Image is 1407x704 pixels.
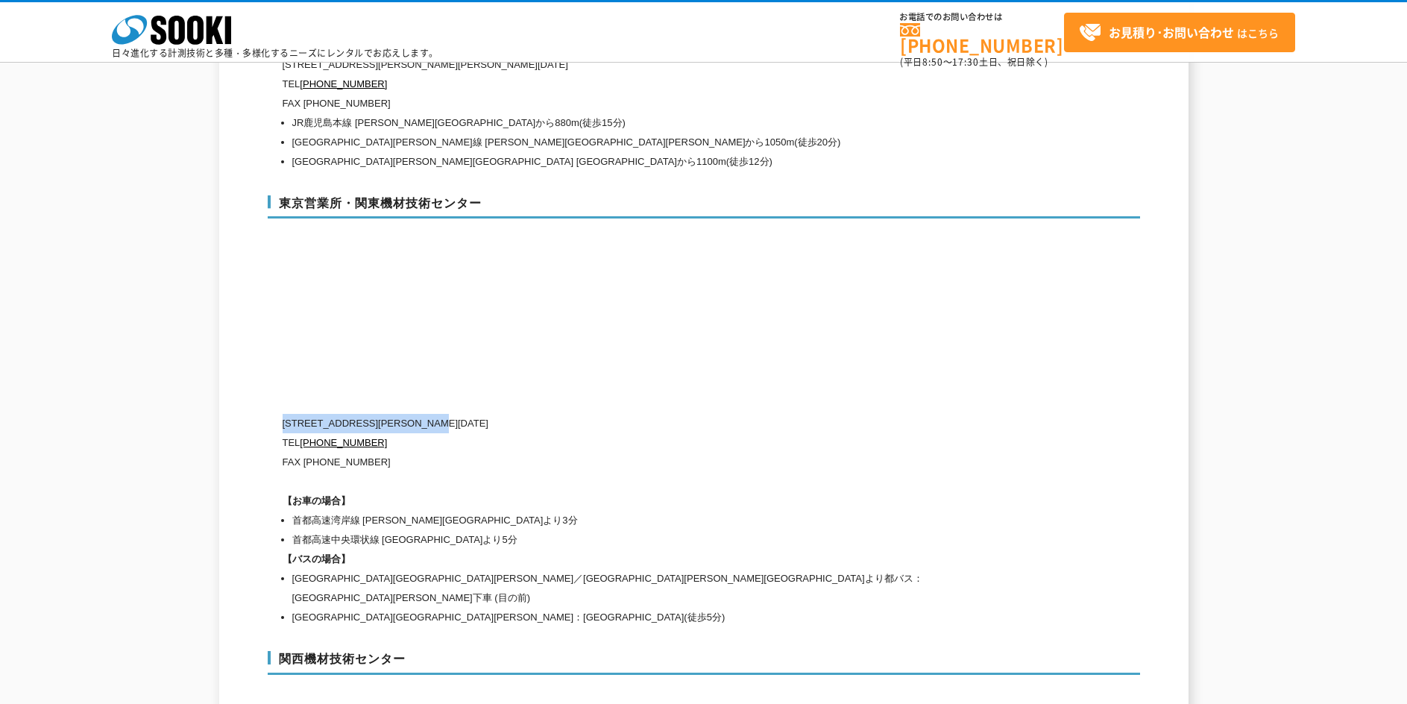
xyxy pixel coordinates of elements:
[292,152,998,172] li: [GEOGRAPHIC_DATA][PERSON_NAME][GEOGRAPHIC_DATA] [GEOGRAPHIC_DATA]から1100m(徒歩12分)
[283,550,998,569] h1: 【バスの場合】
[900,23,1064,54] a: [PHONE_NUMBER]
[283,414,998,433] p: [STREET_ADDRESS][PERSON_NAME][DATE]
[1064,13,1295,52] a: お見積り･お問い合わせはこちら
[292,530,998,550] li: 首都高速中央環状線 [GEOGRAPHIC_DATA]より5分
[268,651,1140,675] h3: 関西機材技術センター
[283,94,998,113] p: FAX [PHONE_NUMBER]
[1079,22,1279,44] span: はこちら
[300,437,387,448] a: [PHONE_NUMBER]
[292,133,998,152] li: [GEOGRAPHIC_DATA][PERSON_NAME]線 [PERSON_NAME][GEOGRAPHIC_DATA][PERSON_NAME]から1050m(徒歩20分)
[268,195,1140,219] h3: 東京営業所・関東機材技術センター
[922,55,943,69] span: 8:50
[283,75,998,94] p: TEL
[112,48,438,57] p: 日々進化する計測技術と多種・多様化するニーズにレンタルでお応えします。
[292,113,998,133] li: JR鹿児島本線 [PERSON_NAME][GEOGRAPHIC_DATA]から880m(徒歩15分)
[900,13,1064,22] span: お電話でのお問い合わせは
[292,569,998,608] li: [GEOGRAPHIC_DATA][GEOGRAPHIC_DATA][PERSON_NAME]／[GEOGRAPHIC_DATA][PERSON_NAME][GEOGRAPHIC_DATA]より...
[300,78,387,89] a: [PHONE_NUMBER]
[283,433,998,453] p: TEL
[283,453,998,472] p: FAX [PHONE_NUMBER]
[900,55,1048,69] span: (平日 ～ 土日、祝日除く)
[952,55,979,69] span: 17:30
[292,608,998,627] li: [GEOGRAPHIC_DATA][GEOGRAPHIC_DATA][PERSON_NAME]：[GEOGRAPHIC_DATA](徒歩5分)
[292,511,998,530] li: 首都高速湾岸線 [PERSON_NAME][GEOGRAPHIC_DATA]より3分
[1109,23,1234,41] strong: お見積り･お問い合わせ
[283,491,998,511] h1: 【お車の場合】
